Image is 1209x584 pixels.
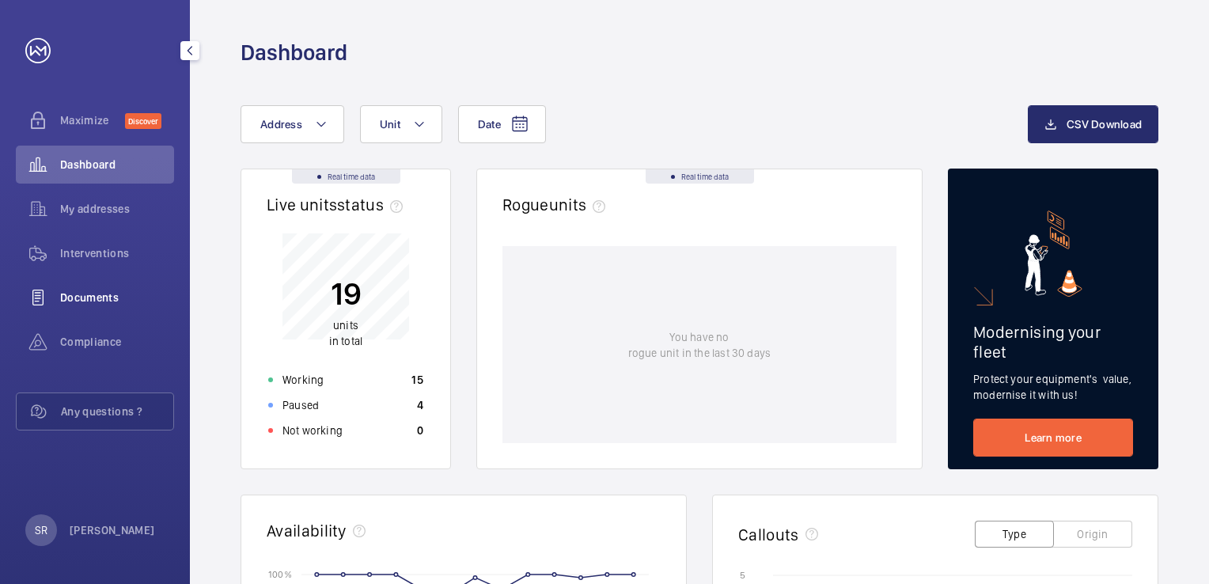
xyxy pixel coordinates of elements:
button: Origin [1053,521,1132,548]
span: units [549,195,612,214]
h2: Live units [267,195,409,214]
p: 19 [329,274,362,313]
span: CSV Download [1067,118,1142,131]
p: Paused [282,397,319,413]
p: Working [282,372,324,388]
h2: Callouts [738,525,799,544]
p: in total [329,317,362,349]
span: units [333,319,358,332]
h2: Modernising your fleet [973,322,1133,362]
span: status [337,195,409,214]
p: Not working [282,423,343,438]
p: SR [35,522,47,538]
p: 15 [411,372,423,388]
span: Unit [380,118,400,131]
span: Discover [125,113,161,129]
div: Real time data [292,169,400,184]
span: Documents [60,290,174,305]
button: Date [458,105,546,143]
button: Type [975,521,1054,548]
img: marketing-card.svg [1025,210,1082,297]
button: Unit [360,105,442,143]
span: My addresses [60,201,174,217]
h1: Dashboard [241,38,347,67]
span: Dashboard [60,157,174,173]
h2: Availability [267,521,347,540]
text: 5 [740,570,745,581]
button: CSV Download [1028,105,1158,143]
p: You have no rogue unit in the last 30 days [628,329,771,361]
p: [PERSON_NAME] [70,522,155,538]
span: Any questions ? [61,404,173,419]
p: 4 [417,397,423,413]
text: 100 % [268,568,292,579]
h2: Rogue [502,195,612,214]
span: Interventions [60,245,174,261]
span: Address [260,118,302,131]
p: 0 [417,423,423,438]
p: Protect your equipment's value, modernise it with us! [973,371,1133,403]
button: Address [241,105,344,143]
a: Learn more [973,419,1133,457]
span: Maximize [60,112,125,128]
span: Compliance [60,334,174,350]
div: Real time data [646,169,754,184]
span: Date [478,118,501,131]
